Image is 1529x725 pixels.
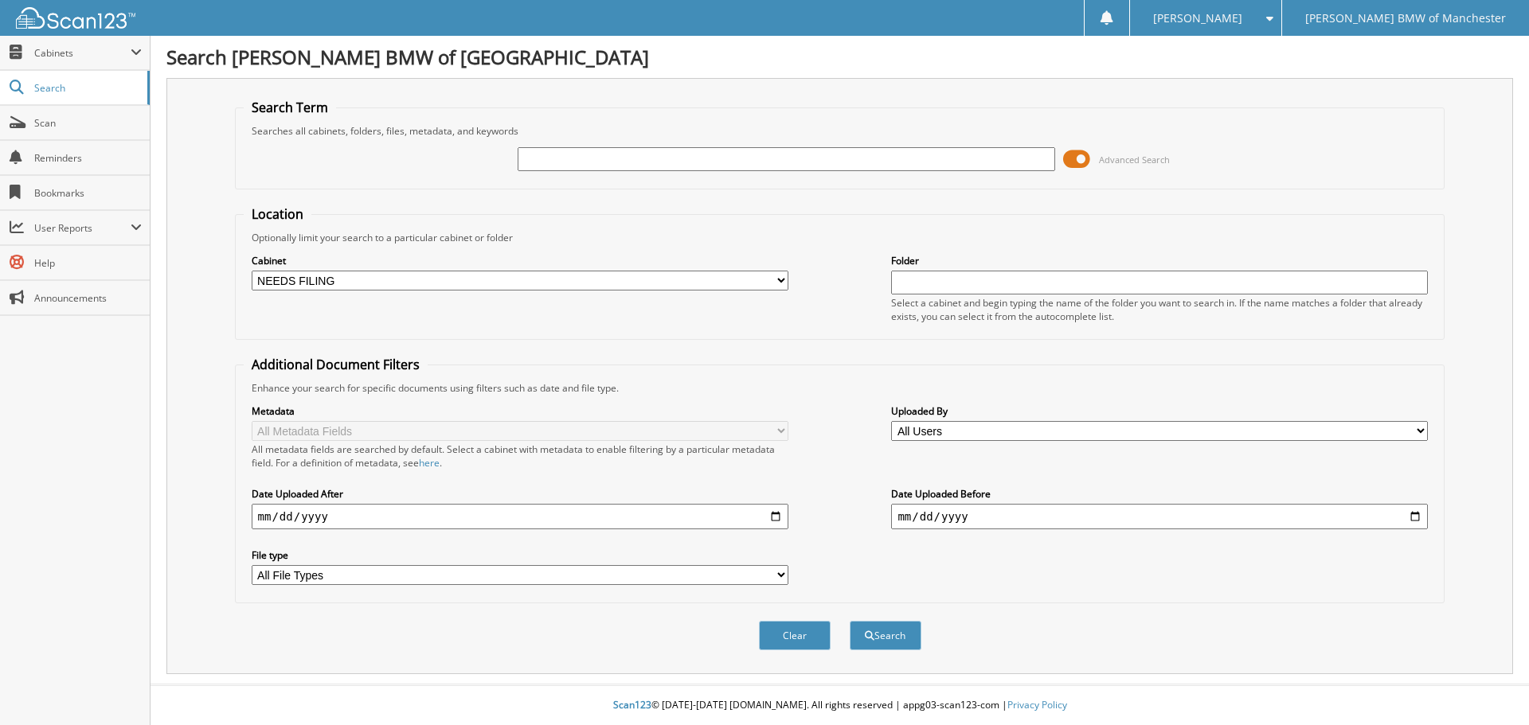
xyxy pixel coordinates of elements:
label: Cabinet [252,254,788,267]
input: start [252,504,788,529]
span: Bookmarks [34,186,142,200]
legend: Additional Document Filters [244,356,428,373]
span: Cabinets [34,46,131,60]
span: Reminders [34,151,142,165]
div: Select a cabinet and begin typing the name of the folder you want to search in. If the name match... [891,296,1428,323]
button: Clear [759,621,831,650]
span: Announcements [34,291,142,305]
span: Scan [34,116,142,130]
input: end [891,504,1428,529]
div: All metadata fields are searched by default. Select a cabinet with metadata to enable filtering b... [252,442,788,470]
div: Enhance your search for specific documents using filters such as date and file type. [244,381,1437,395]
legend: Location [244,205,311,223]
label: File type [252,548,788,562]
div: © [DATE]-[DATE] [DOMAIN_NAME]. All rights reserved | appg03-scan123-com | [151,686,1529,725]
label: Folder [891,254,1428,267]
span: [PERSON_NAME] BMW of Manchester [1305,14,1506,23]
span: Help [34,256,142,270]
a: Privacy Policy [1007,698,1067,711]
h1: Search [PERSON_NAME] BMW of [GEOGRAPHIC_DATA] [166,44,1513,70]
label: Date Uploaded After [252,487,788,501]
span: Advanced Search [1099,154,1170,166]
a: here [419,456,440,470]
span: [PERSON_NAME] [1153,14,1242,23]
button: Search [850,621,921,650]
div: Optionally limit your search to a particular cabinet or folder [244,231,1437,244]
label: Uploaded By [891,404,1428,418]
legend: Search Term [244,99,336,116]
img: scan123-logo-white.svg [16,7,135,29]
label: Date Uploaded Before [891,487,1428,501]
label: Metadata [252,404,788,418]
iframe: Chat Widget [1449,649,1529,725]
span: Search [34,81,139,95]
span: User Reports [34,221,131,235]
div: Searches all cabinets, folders, files, metadata, and keywords [244,124,1437,138]
span: Scan123 [613,698,651,711]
